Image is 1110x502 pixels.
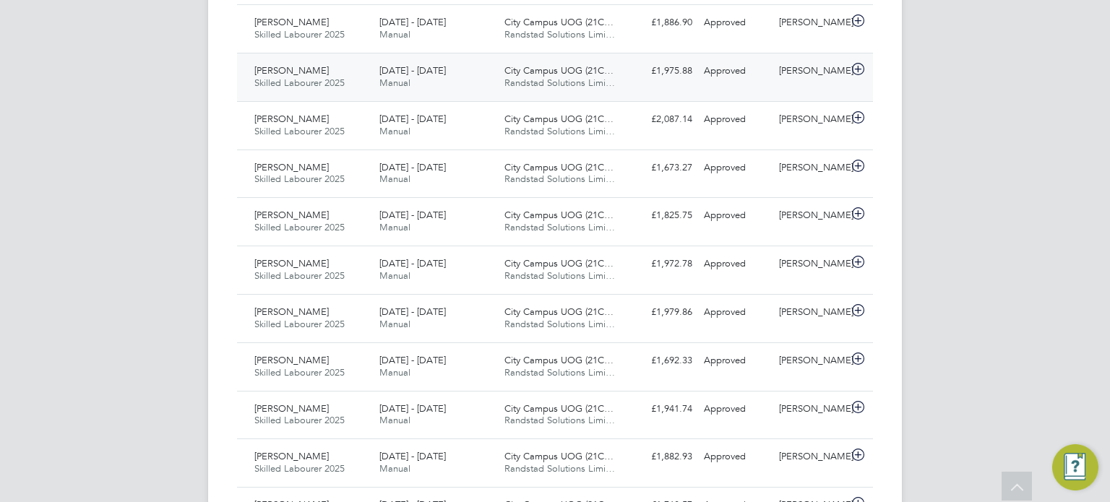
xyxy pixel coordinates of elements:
[379,366,410,378] span: Manual
[698,349,773,373] div: Approved
[623,300,698,324] div: £1,979.86
[504,450,614,462] span: City Campus UOG (21C…
[504,354,614,366] span: City Campus UOG (21C…
[773,349,848,373] div: [PERSON_NAME]
[698,11,773,35] div: Approved
[254,462,345,475] span: Skilled Labourer 2025
[379,161,446,173] span: [DATE] - [DATE]
[504,173,615,185] span: Randstad Solutions Limi…
[773,300,848,324] div: [PERSON_NAME]
[504,125,615,137] span: Randstad Solutions Limi…
[504,269,615,282] span: Randstad Solutions Limi…
[698,445,773,469] div: Approved
[379,16,446,28] span: [DATE] - [DATE]
[504,257,614,269] span: City Campus UOG (21C…
[698,300,773,324] div: Approved
[254,402,329,415] span: [PERSON_NAME]
[504,318,615,330] span: Randstad Solutions Limi…
[773,108,848,131] div: [PERSON_NAME]
[773,397,848,421] div: [PERSON_NAME]
[504,366,615,378] span: Randstad Solutions Limi…
[254,173,345,185] span: Skilled Labourer 2025
[379,257,446,269] span: [DATE] - [DATE]
[773,252,848,276] div: [PERSON_NAME]
[1052,444,1098,490] button: Engage Resource Center
[504,113,614,125] span: City Campus UOG (21C…
[379,269,410,282] span: Manual
[504,462,615,475] span: Randstad Solutions Limi…
[379,173,410,185] span: Manual
[623,108,698,131] div: £2,087.14
[504,414,615,426] span: Randstad Solutions Limi…
[379,209,446,221] span: [DATE] - [DATE]
[254,77,345,89] span: Skilled Labourer 2025
[504,64,614,77] span: City Campus UOG (21C…
[773,204,848,228] div: [PERSON_NAME]
[254,257,329,269] span: [PERSON_NAME]
[254,125,345,137] span: Skilled Labourer 2025
[379,354,446,366] span: [DATE] - [DATE]
[254,28,345,40] span: Skilled Labourer 2025
[698,156,773,180] div: Approved
[254,366,345,378] span: Skilled Labourer 2025
[254,306,329,318] span: [PERSON_NAME]
[504,209,614,221] span: City Campus UOG (21C…
[698,204,773,228] div: Approved
[379,221,410,233] span: Manual
[773,59,848,83] div: [PERSON_NAME]
[379,113,446,125] span: [DATE] - [DATE]
[379,462,410,475] span: Manual
[504,161,614,173] span: City Campus UOG (21C…
[254,269,345,282] span: Skilled Labourer 2025
[379,77,410,89] span: Manual
[504,77,615,89] span: Randstad Solutions Limi…
[254,16,329,28] span: [PERSON_NAME]
[623,204,698,228] div: £1,825.75
[623,59,698,83] div: £1,975.88
[698,59,773,83] div: Approved
[379,28,410,40] span: Manual
[379,450,446,462] span: [DATE] - [DATE]
[773,445,848,469] div: [PERSON_NAME]
[254,64,329,77] span: [PERSON_NAME]
[698,252,773,276] div: Approved
[254,221,345,233] span: Skilled Labourer 2025
[623,252,698,276] div: £1,972.78
[379,125,410,137] span: Manual
[379,306,446,318] span: [DATE] - [DATE]
[504,16,614,28] span: City Campus UOG (21C…
[254,113,329,125] span: [PERSON_NAME]
[254,318,345,330] span: Skilled Labourer 2025
[254,354,329,366] span: [PERSON_NAME]
[504,221,615,233] span: Randstad Solutions Limi…
[504,306,614,318] span: City Campus UOG (21C…
[379,64,446,77] span: [DATE] - [DATE]
[379,402,446,415] span: [DATE] - [DATE]
[254,450,329,462] span: [PERSON_NAME]
[623,349,698,373] div: £1,692.33
[379,414,410,426] span: Manual
[254,414,345,426] span: Skilled Labourer 2025
[773,156,848,180] div: [PERSON_NAME]
[504,402,614,415] span: City Campus UOG (21C…
[698,397,773,421] div: Approved
[623,156,698,180] div: £1,673.27
[698,108,773,131] div: Approved
[379,318,410,330] span: Manual
[623,397,698,421] div: £1,941.74
[623,11,698,35] div: £1,886.90
[623,445,698,469] div: £1,882.93
[504,28,615,40] span: Randstad Solutions Limi…
[254,209,329,221] span: [PERSON_NAME]
[254,161,329,173] span: [PERSON_NAME]
[773,11,848,35] div: [PERSON_NAME]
